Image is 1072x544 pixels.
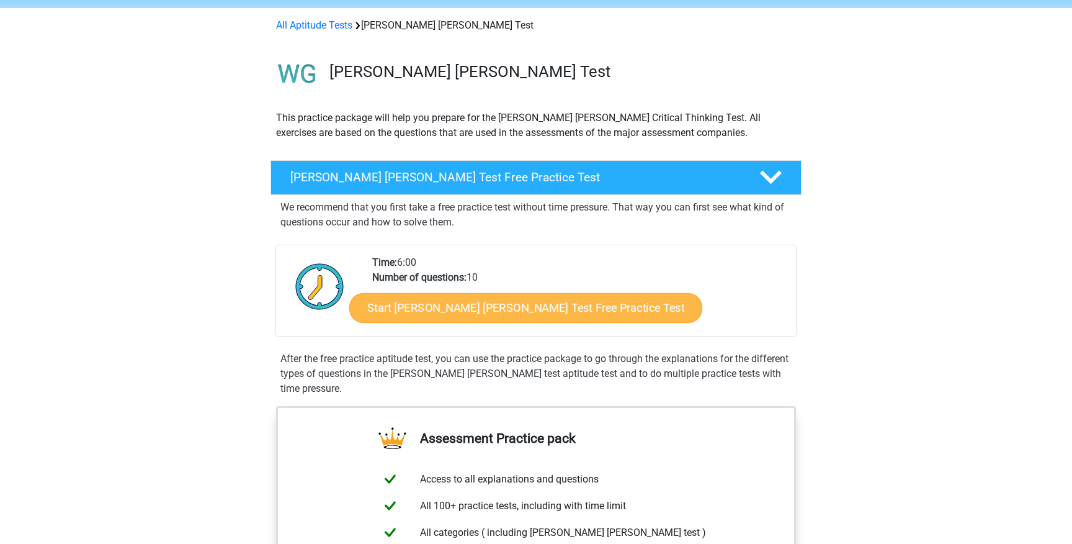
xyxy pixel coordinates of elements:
img: watson glaser test [271,48,324,101]
h4: [PERSON_NAME] [PERSON_NAME] Test Free Practice Test [290,170,739,184]
a: [PERSON_NAME] [PERSON_NAME] Test Free Practice Test [266,160,806,195]
a: Start [PERSON_NAME] [PERSON_NAME] Test Free Practice Test [349,293,702,323]
p: This practice package will help you prepare for the [PERSON_NAME] [PERSON_NAME] Critical Thinking... [276,111,796,140]
div: 6:00 10 [363,255,795,336]
b: Time: [372,256,397,268]
a: All Aptitude Tests [276,19,352,31]
img: Clock [288,255,351,317]
div: After the free practice aptitude test, you can use the practice package to go through the explana... [275,351,797,396]
h3: [PERSON_NAME] [PERSON_NAME] Test [329,62,792,81]
div: [PERSON_NAME] [PERSON_NAME] Test [271,18,801,33]
b: Number of questions: [372,271,467,283]
p: We recommend that you first take a free practice test without time pressure. That way you can fir... [280,200,792,230]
